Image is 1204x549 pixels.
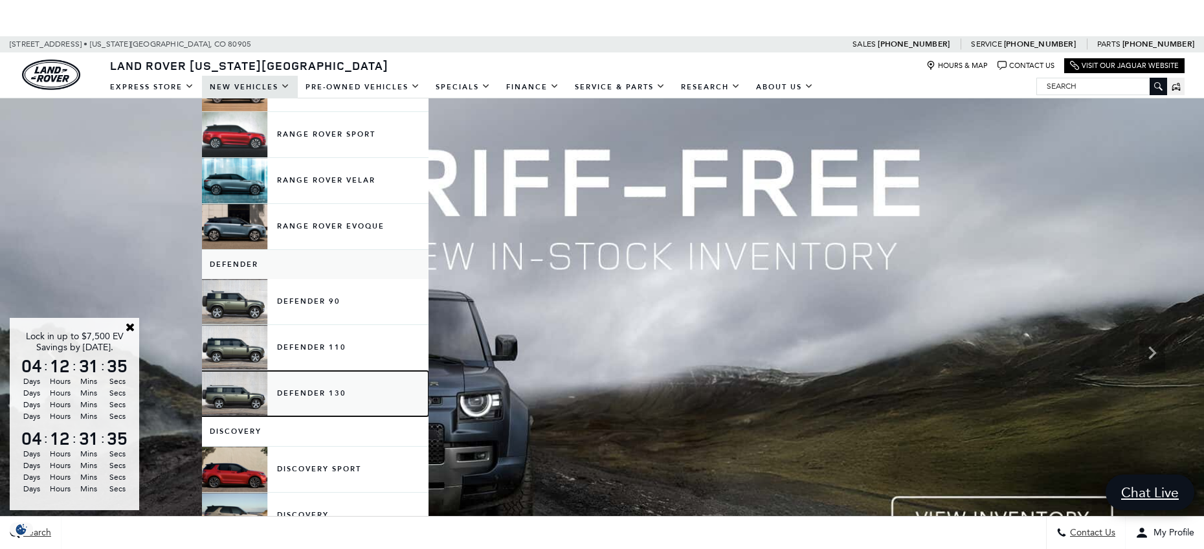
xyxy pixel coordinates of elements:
span: : [101,429,105,448]
input: Search [1037,78,1166,94]
span: Contact Us [1067,528,1115,539]
a: Discovery [202,493,429,538]
span: Sales [853,39,876,49]
a: [STREET_ADDRESS] • [US_STATE][GEOGRAPHIC_DATA], CO 80905 [10,39,251,49]
span: Days [19,483,44,495]
span: Hours [48,483,72,495]
a: Range Rover Sport [202,112,429,157]
span: [US_STATE][GEOGRAPHIC_DATA], [90,36,212,52]
span: : [72,429,76,448]
a: Defender 110 [202,325,429,370]
a: About Us [748,76,821,98]
span: Hours [48,399,72,410]
a: Defender [202,250,429,279]
a: Discovery Sport [202,447,429,492]
span: 80905 [228,36,251,52]
span: 35 [105,357,129,375]
a: Finance [498,76,567,98]
span: Hours [48,375,72,387]
a: Pre-Owned Vehicles [298,76,428,98]
span: Mins [76,471,101,483]
span: Secs [105,471,129,483]
span: [STREET_ADDRESS] • [10,36,88,52]
span: Days [19,375,44,387]
span: : [101,356,105,375]
span: Hours [48,387,72,399]
span: : [44,356,48,375]
a: Defender 130 [202,371,429,416]
span: Days [19,387,44,399]
a: Contact Us [998,61,1054,71]
a: Defender 90 [202,279,429,324]
span: Days [19,471,44,483]
img: Land Rover [22,60,80,90]
span: Days [19,399,44,410]
span: Service [971,39,1001,49]
img: Opt-Out Icon [6,522,36,536]
span: Days [19,410,44,422]
span: 04 [19,357,44,375]
a: [PHONE_NUMBER] [878,39,950,49]
button: Open user profile menu [1126,517,1204,549]
span: 12 [48,429,72,447]
a: Chat Live [1106,475,1194,510]
span: Hours [48,460,72,471]
span: 04 [19,429,44,447]
span: 31 [76,429,101,447]
span: Lock in up to $7,500 EV Savings by [DATE]. [26,331,124,353]
a: EXPRESS STORE [102,76,202,98]
span: Days [19,460,44,471]
span: Mins [76,387,101,399]
span: Secs [105,399,129,410]
a: [PHONE_NUMBER] [1122,39,1194,49]
nav: Main Navigation [102,76,821,98]
a: Range Rover Velar [202,158,429,203]
a: Visit Our Jaguar Website [1070,61,1179,71]
a: New Vehicles [202,76,298,98]
a: Hours & Map [926,61,988,71]
span: Secs [105,448,129,460]
span: Chat Live [1115,484,1185,501]
span: Mins [76,410,101,422]
span: Mins [76,375,101,387]
span: Days [19,448,44,460]
span: Secs [105,483,129,495]
div: Next [1139,333,1165,372]
span: Secs [105,410,129,422]
span: My Profile [1148,528,1194,539]
a: [PHONE_NUMBER] [1004,39,1076,49]
a: Service & Parts [567,76,673,98]
section: Click to Open Cookie Consent Modal [6,522,36,536]
span: Land Rover [US_STATE][GEOGRAPHIC_DATA] [110,58,388,73]
span: 35 [105,429,129,447]
span: Mins [76,399,101,410]
span: Hours [48,448,72,460]
span: Parts [1097,39,1120,49]
span: Hours [48,471,72,483]
span: Secs [105,460,129,471]
span: : [44,429,48,448]
span: Mins [76,448,101,460]
a: Specials [428,76,498,98]
span: CO [214,36,226,52]
a: land-rover [22,60,80,90]
a: Range Rover Evoque [202,204,429,249]
span: Hours [48,410,72,422]
a: Discovery [202,417,429,446]
span: Secs [105,387,129,399]
span: 12 [48,357,72,375]
span: Mins [76,460,101,471]
span: : [72,356,76,375]
a: Close [124,321,136,333]
span: Secs [105,375,129,387]
a: Land Rover [US_STATE][GEOGRAPHIC_DATA] [102,58,396,73]
a: Research [673,76,748,98]
span: 31 [76,357,101,375]
span: Mins [76,483,101,495]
